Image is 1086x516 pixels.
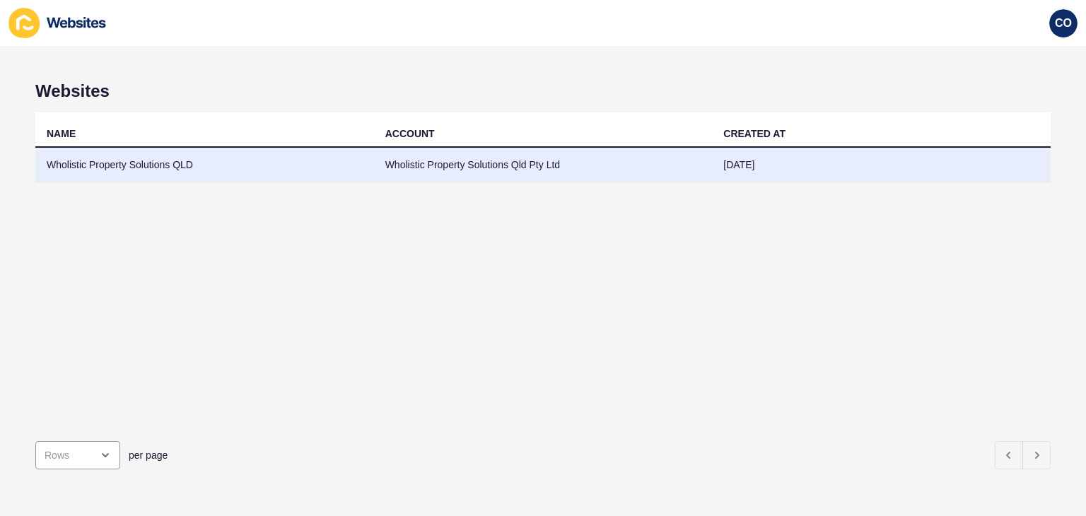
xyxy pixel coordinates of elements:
h1: Websites [35,81,1051,101]
td: Wholistic Property Solutions QLD [35,148,374,182]
td: Wholistic Property Solutions Qld Pty Ltd [374,148,713,182]
div: NAME [47,127,76,141]
div: open menu [35,441,120,469]
td: [DATE] [712,148,1051,182]
span: CO [1055,16,1072,30]
div: CREATED AT [723,127,786,141]
span: per page [129,448,168,462]
div: ACCOUNT [385,127,435,141]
